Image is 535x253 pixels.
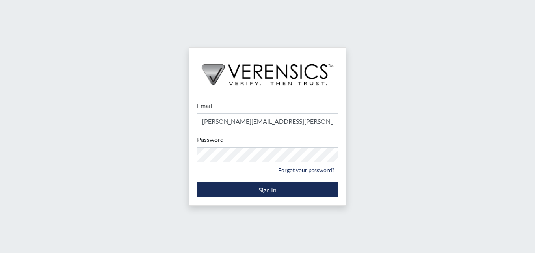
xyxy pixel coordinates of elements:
[197,113,338,128] input: Email
[197,135,224,144] label: Password
[275,164,338,176] a: Forgot your password?
[197,101,212,110] label: Email
[189,48,346,93] img: logo-wide-black.2aad4157.png
[197,182,338,197] button: Sign In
